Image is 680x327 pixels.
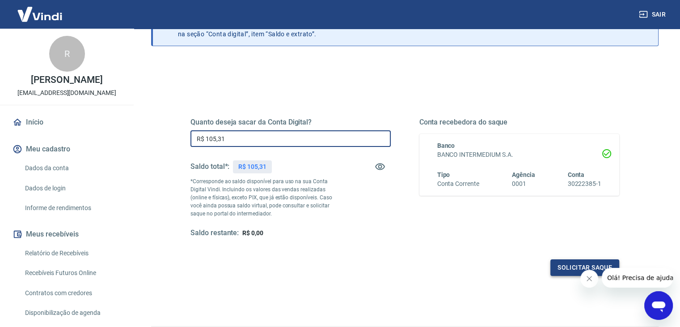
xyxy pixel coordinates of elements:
span: R$ 0,00 [242,229,263,237]
p: [PERSON_NAME] [31,75,102,85]
h6: 30222385-1 [567,179,601,189]
span: Agência [512,171,535,178]
iframe: Fechar mensagem [580,270,598,288]
a: Recebíveis Futuros Online [21,264,123,282]
a: Contratos com credores [21,284,123,302]
a: Informe de rendimentos [21,199,123,217]
a: Dados de login [21,179,123,198]
iframe: Botão para abrir a janela de mensagens [644,291,673,320]
span: Tipo [437,171,450,178]
h5: Saldo restante: [190,228,239,238]
p: *Corresponde ao saldo disponível para uso na sua Conta Digital Vindi. Incluindo os valores das ve... [190,177,341,218]
iframe: Mensagem da empresa [602,268,673,288]
button: Meus recebíveis [11,224,123,244]
span: Conta [567,171,584,178]
a: Relatório de Recebíveis [21,244,123,262]
div: R [49,36,85,72]
a: Dados da conta [21,159,123,177]
a: Disponibilização de agenda [21,304,123,322]
h5: Conta recebedora do saque [419,118,620,127]
h6: Conta Corrente [437,179,479,189]
h6: BANCO INTERMEDIUM S.A. [437,150,602,159]
img: Vindi [11,0,69,28]
button: Solicitar saque [550,259,619,276]
span: Olá! Precisa de ajuda? [5,6,75,13]
button: Sair [637,6,669,23]
span: Banco [437,142,455,149]
a: Início [11,112,123,132]
p: R$ 105,31 [238,162,266,172]
h5: Saldo total*: [190,162,229,171]
h6: 0001 [512,179,535,189]
h5: Quanto deseja sacar da Conta Digital? [190,118,391,127]
p: [EMAIL_ADDRESS][DOMAIN_NAME] [17,88,116,98]
button: Meu cadastro [11,139,123,159]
